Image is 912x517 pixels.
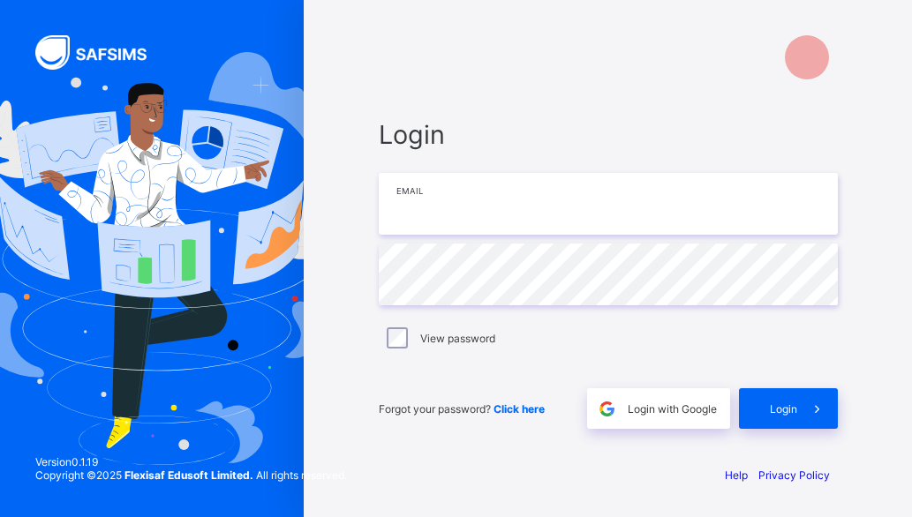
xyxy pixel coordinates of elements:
[758,468,830,482] a: Privacy Policy
[379,119,838,150] span: Login
[124,468,253,482] strong: Flexisaf Edusoft Limited.
[35,35,168,70] img: SAFSIMS Logo
[379,402,545,416] span: Forgot your password?
[628,402,717,416] span: Login with Google
[597,399,617,419] img: google.396cfc9801f0270233282035f929180a.svg
[420,332,495,345] label: View password
[770,402,797,416] span: Login
[494,402,545,416] a: Click here
[35,468,347,482] span: Copyright © 2025 All rights reserved.
[725,468,748,482] a: Help
[35,455,347,468] span: Version 0.1.19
